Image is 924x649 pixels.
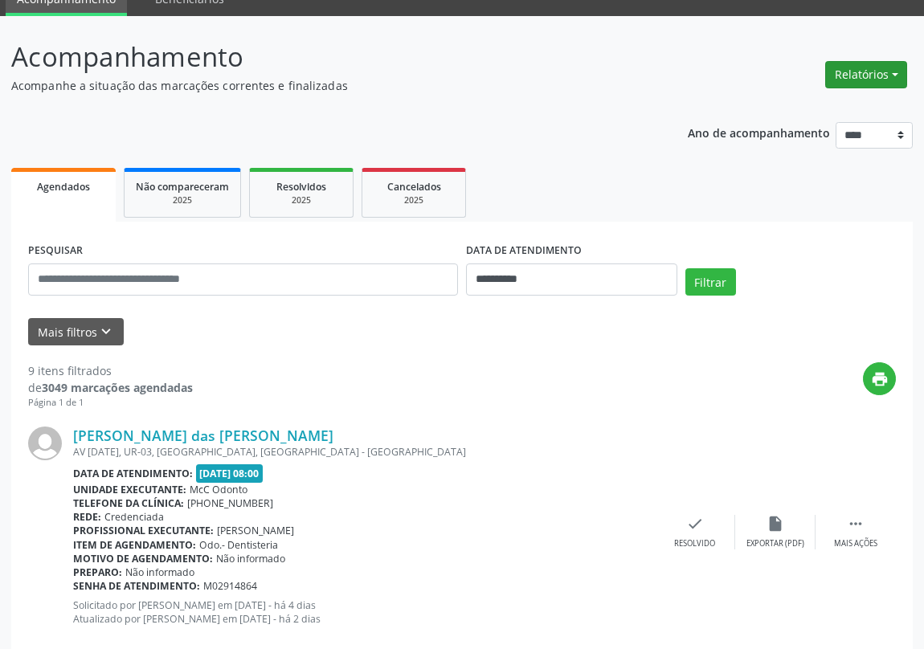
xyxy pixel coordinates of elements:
[11,77,642,94] p: Acompanhe a situação das marcações correntes e finalizadas
[73,538,196,552] b: Item de agendamento:
[834,538,877,549] div: Mais ações
[28,362,193,379] div: 9 itens filtrados
[125,565,194,579] span: Não informado
[746,538,804,549] div: Exportar (PDF)
[863,362,896,395] button: print
[261,194,341,206] div: 2025
[196,464,264,483] span: [DATE] 08:00
[42,380,193,395] strong: 3049 marcações agendadas
[104,510,164,524] span: Credenciada
[686,515,704,533] i: check
[767,515,784,533] i: insert_drive_file
[374,194,454,206] div: 2025
[674,538,715,549] div: Resolvido
[28,318,124,346] button: Mais filtroskeyboard_arrow_down
[825,61,907,88] button: Relatórios
[199,538,278,552] span: Odo.- Dentisteria
[11,37,642,77] p: Acompanhamento
[37,180,90,194] span: Agendados
[73,445,655,459] div: AV [DATE], UR-03, [GEOGRAPHIC_DATA], [GEOGRAPHIC_DATA] - [GEOGRAPHIC_DATA]
[136,194,229,206] div: 2025
[28,379,193,396] div: de
[871,370,889,388] i: print
[73,483,186,496] b: Unidade executante:
[73,496,184,510] b: Telefone da clínica:
[203,579,257,593] span: M02914864
[688,122,830,142] p: Ano de acompanhamento
[187,496,273,510] span: [PHONE_NUMBER]
[28,239,83,263] label: PESQUISAR
[73,427,333,444] a: [PERSON_NAME] das [PERSON_NAME]
[847,515,865,533] i: 
[97,323,115,341] i: keyboard_arrow_down
[73,598,655,626] p: Solicitado por [PERSON_NAME] em [DATE] - há 4 dias Atualizado por [PERSON_NAME] em [DATE] - há 2 ...
[190,483,247,496] span: McC Odonto
[73,524,214,537] b: Profissional executante:
[216,552,285,565] span: Não informado
[466,239,582,263] label: DATA DE ATENDIMENTO
[685,268,736,296] button: Filtrar
[73,579,200,593] b: Senha de atendimento:
[28,396,193,410] div: Página 1 de 1
[73,510,101,524] b: Rede:
[136,180,229,194] span: Não compareceram
[28,427,62,460] img: img
[73,565,122,579] b: Preparo:
[73,552,213,565] b: Motivo de agendamento:
[73,467,193,480] b: Data de atendimento:
[276,180,326,194] span: Resolvidos
[217,524,294,537] span: [PERSON_NAME]
[387,180,441,194] span: Cancelados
